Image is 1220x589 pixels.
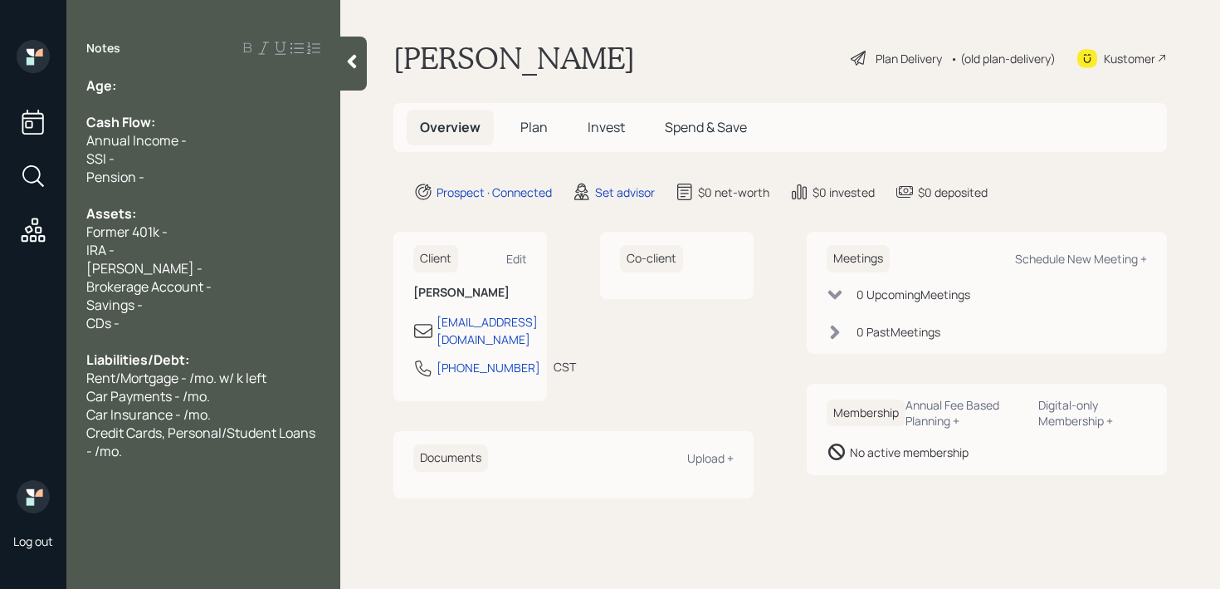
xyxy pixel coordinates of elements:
[1015,251,1147,267] div: Schedule New Meeting +
[86,277,212,296] span: Brokerage Account -
[86,113,155,131] span: Cash Flow:
[506,251,527,267] div: Edit
[86,204,136,223] span: Assets:
[520,118,548,136] span: Plan
[687,450,734,466] div: Upload +
[86,168,144,186] span: Pension -
[905,397,1025,429] div: Annual Fee Based Planning +
[86,76,116,95] span: Age:
[86,150,115,168] span: SSI -
[86,351,189,369] span: Liabilities/Debt:
[595,184,655,201] div: Set advisor
[413,245,458,272] h6: Client
[950,50,1056,67] div: • (old plan-delivery)
[554,358,576,375] div: CST
[437,184,552,201] div: Prospect · Connected
[698,184,769,201] div: $0 net-worth
[86,40,120,56] label: Notes
[86,223,168,241] span: Former 401k -
[413,286,527,300] h6: [PERSON_NAME]
[850,444,969,461] div: No active membership
[620,245,683,272] h6: Co-client
[420,118,481,136] span: Overview
[876,50,942,67] div: Plan Delivery
[1038,397,1147,429] div: Digital-only Membership +
[86,424,318,460] span: Credit Cards, Personal/Student Loans - /mo.
[13,533,53,549] div: Log out
[827,245,890,272] h6: Meetings
[813,184,875,201] div: $0 invested
[918,184,988,201] div: $0 deposited
[437,359,540,376] div: [PHONE_NUMBER]
[86,259,203,277] span: [PERSON_NAME] -
[856,323,940,341] div: 0 Past Meeting s
[86,369,266,387] span: Rent/Mortgage - /mo. w/ k left
[393,40,635,76] h1: [PERSON_NAME]
[437,313,538,348] div: [EMAIL_ADDRESS][DOMAIN_NAME]
[86,405,211,424] span: Car Insurance - /mo.
[86,241,115,259] span: IRA -
[413,444,488,472] h6: Documents
[86,296,143,314] span: Savings -
[86,131,187,150] span: Annual Income -
[86,387,210,405] span: Car Payments - /mo.
[588,118,625,136] span: Invest
[665,118,747,136] span: Spend & Save
[827,400,905,427] h6: Membership
[17,480,50,513] img: retirable_logo.png
[1104,50,1155,67] div: Kustomer
[856,286,970,303] div: 0 Upcoming Meeting s
[86,314,120,332] span: CDs -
